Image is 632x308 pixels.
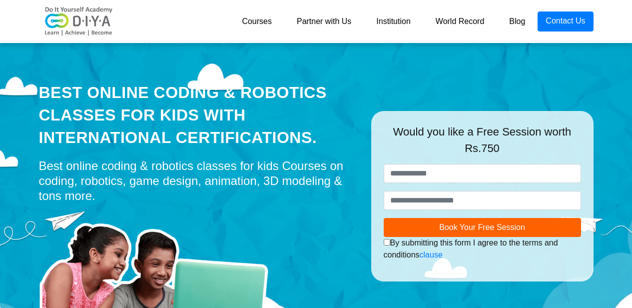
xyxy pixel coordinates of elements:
a: Contact Us [538,11,593,31]
img: logo-v2.png [39,6,119,36]
div: Best Online Coding & Robotics Classes for kids with International Certifications. [39,81,356,148]
a: clause [420,250,443,259]
a: Blog [497,11,538,31]
a: Partner with Us [284,11,364,31]
a: Institution [364,11,423,31]
div: By submitting this form I agree to the terms and conditions [384,237,581,261]
button: Book Your Free Session [384,218,581,237]
a: Courses [229,11,284,31]
div: Would you like a Free Session worth Rs.750 [384,123,581,164]
span: Book Your Free Session [439,223,525,231]
div: Best online coding & robotics classes for kids Courses on coding, robotics, game design, animatio... [39,158,356,203]
a: World Record [423,11,497,31]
